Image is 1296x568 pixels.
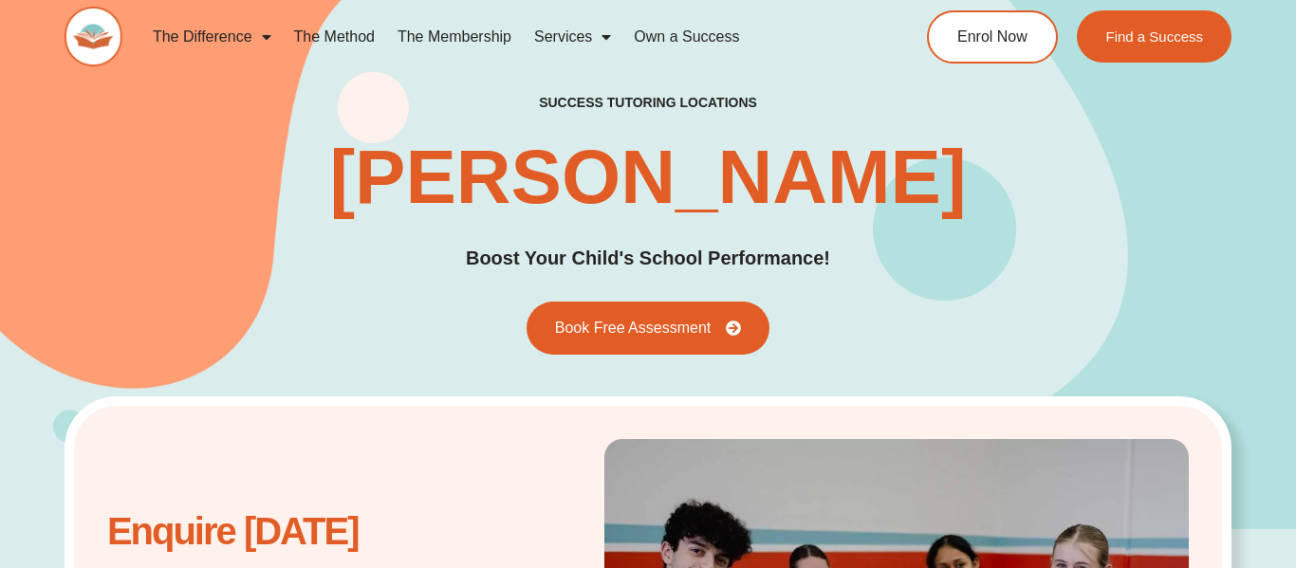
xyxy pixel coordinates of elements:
[927,10,1058,64] a: Enrol Now
[555,321,712,336] span: Book Free Assessment
[539,94,757,111] h2: success tutoring locations
[283,15,386,59] a: The Method
[622,15,750,59] a: Own a Success
[107,520,491,543] h2: Enquire [DATE]
[1105,29,1203,44] span: Find a Success
[141,15,861,59] nav: Menu
[527,302,770,355] a: Book Free Assessment
[329,139,966,215] h1: [PERSON_NAME]
[1077,10,1231,63] a: Find a Success
[386,15,523,59] a: The Membership
[957,29,1028,45] span: Enrol Now
[141,15,283,59] a: The Difference
[466,244,830,273] h2: Boost Your Child's School Performance!
[523,15,622,59] a: Services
